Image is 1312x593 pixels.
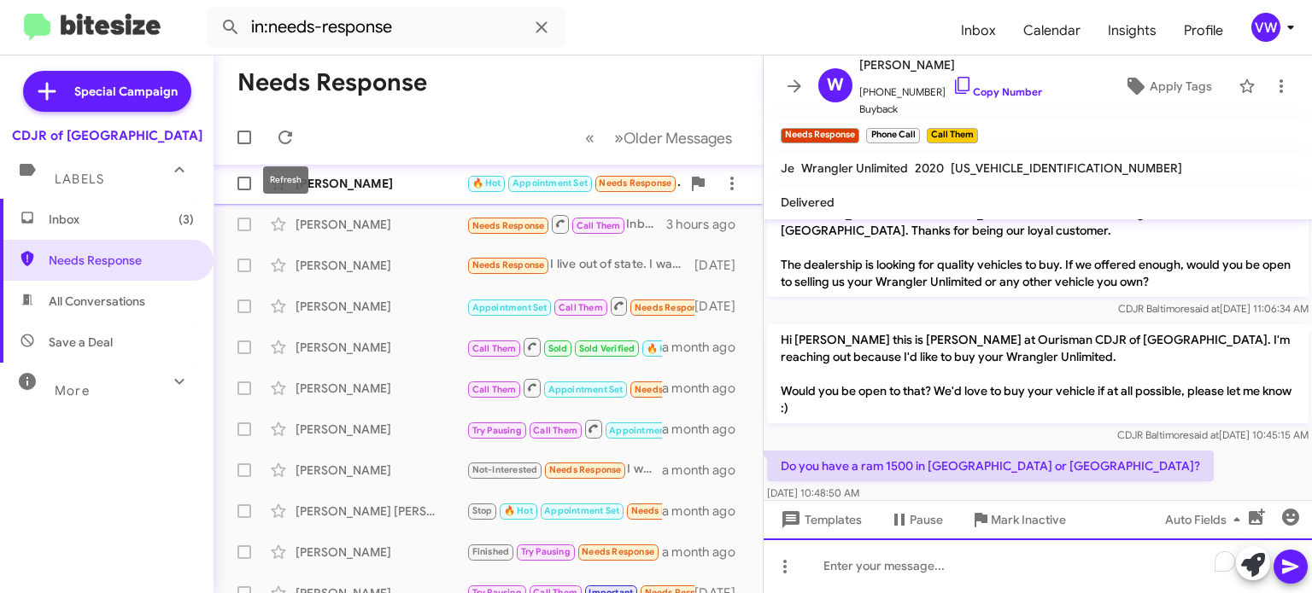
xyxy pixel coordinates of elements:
[296,462,466,479] div: [PERSON_NAME]
[466,418,662,439] div: Inbound Call
[599,177,671,189] span: Needs Response
[296,298,466,315] div: [PERSON_NAME]
[466,295,694,317] div: 4432641822
[296,216,466,233] div: [PERSON_NAME]
[472,343,517,354] span: Call Them
[662,462,749,479] div: a month ago
[12,127,202,144] div: CDJR of [GEOGRAPHIC_DATA]
[466,213,666,235] div: Inbound Call
[466,173,681,193] div: The vehicle was no longer available
[582,546,654,557] span: Needs Response
[576,120,742,155] nav: Page navigation example
[23,71,191,112] a: Special Campaign
[764,504,876,535] button: Templates
[472,259,545,270] span: Needs Response
[876,504,957,535] button: Pause
[49,293,145,310] span: All Conversations
[179,211,194,228] span: (3)
[1190,302,1220,315] span: said at
[662,380,749,397] div: a month ago
[472,302,548,313] span: Appointment Set
[466,501,662,520] div: On the way now but have to leave by 3
[1094,6,1170,55] a: Insights
[781,160,794,176] span: Je
[662,503,749,520] div: a month ago
[1151,504,1261,535] button: Auto Fields
[927,128,978,143] small: Call Them
[55,383,90,398] span: More
[296,380,466,397] div: [PERSON_NAME]
[1170,6,1237,55] a: Profile
[1251,13,1280,42] div: vw
[472,220,545,231] span: Needs Response
[1117,428,1309,441] span: CDJR Baltimore [DATE] 10:45:15 AM
[49,252,194,269] span: Needs Response
[472,546,510,557] span: Finished
[548,384,624,395] span: Appointment Set
[466,542,662,561] div: I got to get ready to take my wife to [MEDICAL_DATA], will see you later!!!
[991,504,1066,535] span: Mark Inactive
[781,128,859,143] small: Needs Response
[533,425,577,436] span: Call Them
[952,85,1042,98] a: Copy Number
[237,69,427,96] h1: Needs Response
[777,504,862,535] span: Templates
[666,216,749,233] div: 3 hours ago
[1150,71,1212,102] span: Apply Tags
[827,72,844,99] span: W
[577,220,621,231] span: Call Them
[466,255,694,275] div: I live out of state. I was looking for a price quote as the local dealership was still a little h...
[1104,71,1230,102] button: Apply Tags
[609,425,684,436] span: Appointment Set
[49,211,194,228] span: Inbox
[472,464,538,475] span: Not-Interested
[624,129,732,148] span: Older Messages
[296,257,466,274] div: [PERSON_NAME]
[767,324,1309,423] p: Hi [PERSON_NAME] this is [PERSON_NAME] at Ourisman CDJR of [GEOGRAPHIC_DATA]. I'm reaching out be...
[767,198,1309,297] p: Hi [PERSON_NAME] this is [PERSON_NAME], General Sales Manager at Ourisman CDJR of [GEOGRAPHIC_DAT...
[614,127,624,148] span: »
[296,175,466,192] div: [PERSON_NAME]
[472,384,517,395] span: Call Them
[764,538,1312,593] div: To enrich screen reader interactions, please activate Accessibility in Grammarly extension settings
[544,505,619,516] span: Appointment Set
[1165,504,1247,535] span: Auto Fields
[296,421,466,438] div: [PERSON_NAME]
[910,504,943,535] span: Pause
[635,384,707,395] span: Needs Response
[296,503,466,520] div: [PERSON_NAME] [PERSON_NAME]
[1189,428,1219,441] span: said at
[767,451,1214,481] p: Do you have a ram 1500 in [GEOGRAPHIC_DATA] or [GEOGRAPHIC_DATA]?
[915,160,944,176] span: 2020
[859,101,1042,118] span: Buyback
[662,544,749,561] div: a month ago
[466,460,662,480] div: I want a otd price
[647,343,676,354] span: 🔥 Hot
[472,425,522,436] span: Try Pausing
[549,464,622,475] span: Needs Response
[579,343,635,354] span: Sold Verified
[631,505,704,516] span: Needs Response
[1118,302,1309,315] span: CDJR Baltimore [DATE] 11:06:34 AM
[951,160,1182,176] span: [US_VEHICLE_IDENTIFICATION_NUMBER]
[521,546,571,557] span: Try Pausing
[49,334,113,351] span: Save a Deal
[1010,6,1094,55] a: Calendar
[801,160,908,176] span: Wrangler Unlimited
[781,195,835,210] span: Delivered
[947,6,1010,55] a: Inbox
[635,302,707,313] span: Needs Response
[74,83,178,100] span: Special Campaign
[504,505,533,516] span: 🔥 Hot
[662,339,749,356] div: a month ago
[604,120,742,155] button: Next
[207,7,565,48] input: Search
[55,172,104,187] span: Labels
[1237,13,1293,42] button: vw
[559,302,603,313] span: Call Them
[859,75,1042,101] span: [PHONE_NUMBER]
[472,505,493,516] span: Stop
